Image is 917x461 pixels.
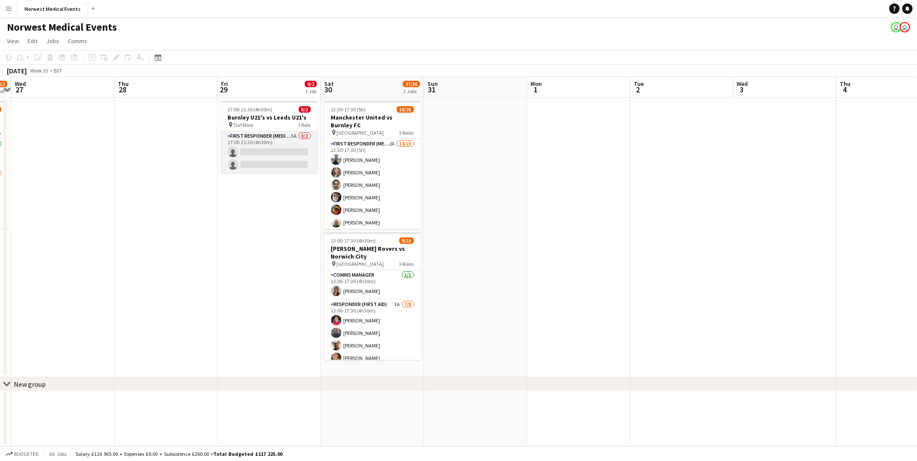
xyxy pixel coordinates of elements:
[840,80,851,88] span: Thu
[529,85,542,95] span: 1
[324,270,421,300] app-card-role: Comms Manager1/113:00-17:30 (4h30m)[PERSON_NAME]
[54,67,62,74] div: BST
[403,81,420,87] span: 27/36
[337,261,384,267] span: [GEOGRAPHIC_DATA]
[234,122,254,128] span: Turf Moor
[324,232,421,360] app-job-card: 13:00-17:30 (4h30m)9/10[PERSON_NAME] Rovers vs Norwich City [GEOGRAPHIC_DATA]3 RolesComms Manager...
[397,106,414,113] span: 18/26
[399,261,414,267] span: 3 Roles
[324,101,421,229] app-job-card: 12:30-17:30 (5h)18/26Manchester United vs Burnley FC [GEOGRAPHIC_DATA]3 RolesFirst Responder (Med...
[324,300,421,417] app-card-role: Responder (First Aid)1A7/813:00-17:30 (4h30m)[PERSON_NAME][PERSON_NAME][PERSON_NAME][PERSON_NAME]
[7,37,19,45] span: View
[531,80,542,88] span: Mon
[15,80,26,88] span: Wed
[427,80,438,88] span: Sun
[43,35,63,47] a: Jobs
[324,139,421,394] app-card-role: First Responder (Medical)2A14/1912:30-17:30 (5h)[PERSON_NAME][PERSON_NAME][PERSON_NAME][PERSON_NA...
[18,0,88,17] button: Norwest Medical Events
[76,451,282,457] div: Salary £116 965.00 + Expenses £0.00 + Subsistence £260.00 =
[399,237,414,244] span: 9/10
[839,85,851,95] span: 4
[28,37,38,45] span: Edit
[891,22,901,32] app-user-avatar: Rory Murphy
[299,106,311,113] span: 0/2
[634,80,644,88] span: Tue
[14,451,39,457] span: Budgeted
[221,101,318,173] app-job-card: 17:00-21:30 (4h30m)0/2Burnley U21's vs Leeds U21's Turf Moor1 RoleFirst Responder (Medical)5A0/21...
[117,85,129,95] span: 28
[331,237,376,244] span: 13:00-17:30 (4h30m)
[323,85,334,95] span: 30
[737,80,748,88] span: Wed
[331,106,366,113] span: 12:30-17:30 (5h)
[324,114,421,129] h3: Manchester United vs Burnley FC
[324,245,421,260] h3: [PERSON_NAME] Rovers vs Norwich City
[228,106,273,113] span: 17:00-21:30 (4h30m)
[4,449,40,459] button: Budgeted
[221,80,228,88] span: Fri
[213,451,282,457] span: Total Budgeted £117 225.00
[24,35,41,47] a: Edit
[46,37,59,45] span: Jobs
[399,129,414,136] span: 3 Roles
[28,67,50,74] span: Week 35
[64,35,91,47] a: Comms
[47,451,68,457] span: All jobs
[7,21,117,34] h1: Norwest Medical Events
[14,380,46,388] div: New group
[305,81,317,87] span: 0/2
[736,85,748,95] span: 3
[426,85,438,95] span: 31
[68,37,87,45] span: Comms
[298,122,311,128] span: 1 Role
[118,80,129,88] span: Thu
[337,129,384,136] span: [GEOGRAPHIC_DATA]
[3,35,22,47] a: View
[13,85,26,95] span: 27
[220,85,228,95] span: 29
[7,66,27,75] div: [DATE]
[324,80,334,88] span: Sat
[305,88,316,95] div: 1 Job
[221,114,318,121] h3: Burnley U21's vs Leeds U21's
[221,131,318,173] app-card-role: First Responder (Medical)5A0/217:00-21:30 (4h30m)
[403,88,420,95] div: 2 Jobs
[632,85,644,95] span: 2
[900,22,910,32] app-user-avatar: Rory Murphy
